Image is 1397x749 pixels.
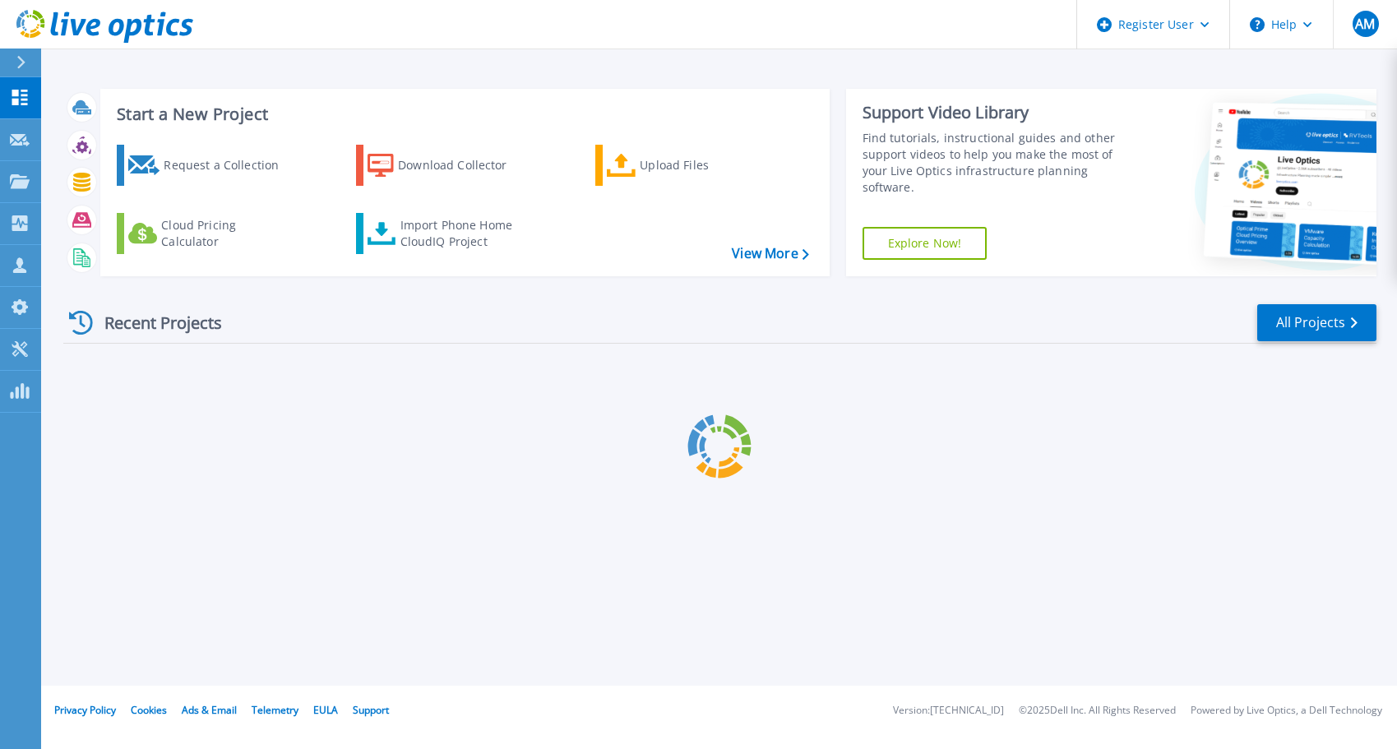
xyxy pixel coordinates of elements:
a: Download Collector [356,145,539,186]
a: Support [353,703,389,717]
li: Version: [TECHNICAL_ID] [893,705,1004,716]
div: Support Video Library [863,102,1131,123]
div: Recent Projects [63,303,244,343]
a: View More [732,246,808,261]
span: AM [1355,17,1375,30]
a: Telemetry [252,703,298,717]
a: Privacy Policy [54,703,116,717]
a: Cookies [131,703,167,717]
div: Import Phone Home CloudIQ Project [400,217,529,250]
li: © 2025 Dell Inc. All Rights Reserved [1019,705,1176,716]
h3: Start a New Project [117,105,808,123]
div: Request a Collection [164,149,295,182]
div: Upload Files [640,149,771,182]
div: Download Collector [398,149,530,182]
div: Find tutorials, instructional guides and other support videos to help you make the most of your L... [863,130,1131,196]
a: Explore Now! [863,227,988,260]
a: Request a Collection [117,145,300,186]
a: EULA [313,703,338,717]
li: Powered by Live Optics, a Dell Technology [1191,705,1382,716]
a: Cloud Pricing Calculator [117,213,300,254]
div: Cloud Pricing Calculator [161,217,293,250]
a: Upload Files [595,145,779,186]
a: Ads & Email [182,703,237,717]
a: All Projects [1257,304,1376,341]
